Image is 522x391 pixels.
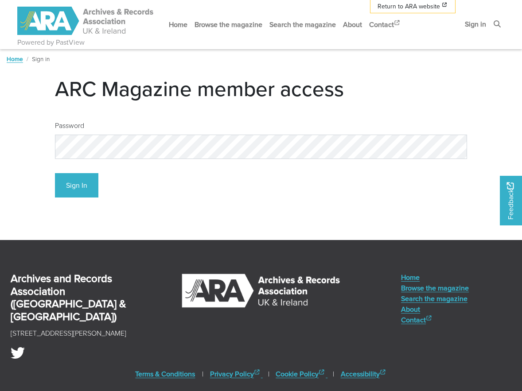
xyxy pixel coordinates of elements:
[17,7,155,35] img: ARA - ARC Magazine | Powered by PastView
[339,13,366,36] a: About
[401,283,469,293] a: Browse the magazine
[276,369,327,379] a: Cookie Policy
[55,76,467,101] h1: ARC Magazine member access
[11,328,126,339] p: [STREET_ADDRESS][PERSON_NAME]
[266,13,339,36] a: Search the magazine
[401,304,469,314] a: About
[32,54,50,63] span: Sign in
[165,13,191,36] a: Home
[55,173,98,197] button: Sign In
[55,120,84,131] label: Password
[341,369,387,379] a: Accessibility
[17,37,85,48] a: Powered by PastView
[366,13,405,36] a: Contact
[11,271,126,324] strong: Archives and Records Association ([GEOGRAPHIC_DATA] & [GEOGRAPHIC_DATA])
[181,272,342,310] img: Archives & Records Association (UK & Ireland)
[500,176,522,225] a: Would you like to provide feedback?
[7,54,23,63] a: Home
[191,13,266,36] a: Browse the magazine
[17,2,155,40] a: ARA - ARC Magazine | Powered by PastView logo
[401,272,469,283] a: Home
[210,369,263,379] a: Privacy Policy
[135,369,195,379] a: Terms & Conditions
[401,314,469,325] a: Contact
[378,2,440,11] span: Return to ARA website
[401,293,469,304] a: Search the magazine
[461,12,490,36] a: Sign in
[505,182,516,220] span: Feedback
